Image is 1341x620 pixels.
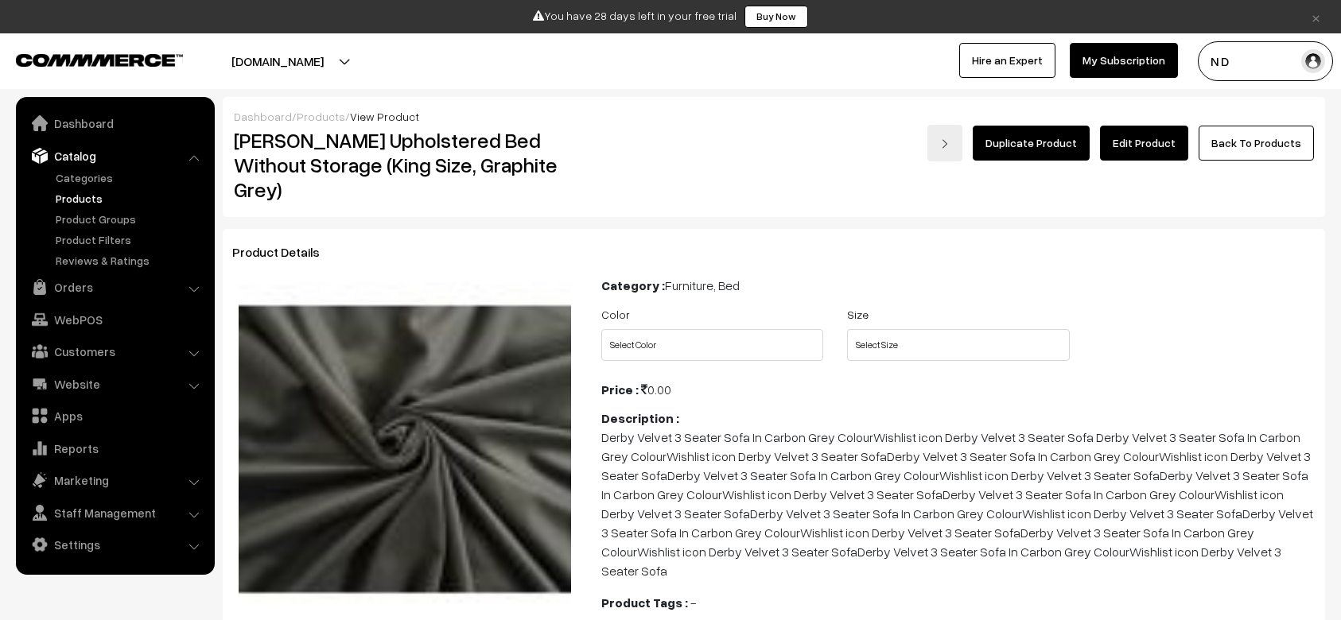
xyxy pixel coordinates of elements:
button: [DOMAIN_NAME] [176,41,379,81]
a: Categories [52,169,209,186]
span: Product Details [232,244,339,260]
p: Derby Velvet 3 Seater Sofa In Carbon Grey ColourWishlist icon Derby Velvet 3 Seater Sofa Derby Ve... [601,428,1316,580]
a: WebPOS [20,305,209,334]
h2: [PERSON_NAME] Upholstered Bed Without Storage (King Size, Graphite Grey) [234,128,578,203]
a: Reviews & Ratings [52,252,209,269]
a: Reports [20,434,209,463]
label: Size [847,306,869,323]
a: Website [20,370,209,398]
a: Settings [20,530,209,559]
a: Duplicate Product [973,126,1090,161]
a: Buy Now [744,6,808,28]
div: You have 28 days left in your free trial [6,6,1335,28]
a: Dashboard [20,109,209,138]
img: right-arrow.png [940,139,950,149]
img: 175931983693671-100x100-2.jpg [239,282,573,616]
a: Hire an Expert [959,43,1055,78]
a: Marketing [20,466,209,494]
b: Category : [601,277,665,293]
a: Edit Product [1100,126,1188,161]
img: user [1301,49,1325,73]
a: Dashboard [234,110,292,123]
a: Products [297,110,345,123]
b: Description : [601,410,679,426]
button: N D [1198,41,1333,81]
a: Apps [20,401,209,430]
div: 0.00 [601,380,1316,399]
a: Product Groups [52,211,209,227]
a: Catalog [20,141,209,170]
img: COMMMERCE [16,54,183,66]
a: Customers [20,337,209,366]
a: Products [52,190,209,207]
span: View Product [350,110,419,123]
div: / / [234,108,1314,125]
a: × [1305,7,1327,26]
a: Orders [20,273,209,301]
b: Product Tags : [601,595,688,610]
a: Product Filters [52,231,209,248]
a: COMMMERCE [16,49,155,68]
div: Furniture, Bed [601,276,1316,295]
a: My Subscription [1070,43,1178,78]
span: - [690,595,696,610]
label: Color [601,306,630,323]
a: Staff Management [20,498,209,527]
b: Price : [601,382,639,397]
a: Back To Products [1199,126,1314,161]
